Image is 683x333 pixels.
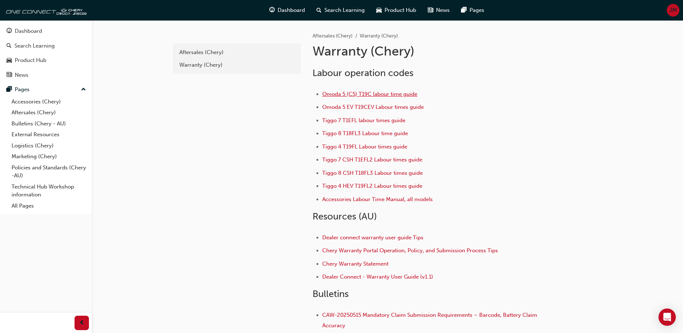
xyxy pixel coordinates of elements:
h1: Warranty (Chery) [313,43,549,59]
span: News [436,6,450,14]
a: Policies and Standards (Chery -AU) [9,162,89,181]
div: Open Intercom Messenger [659,308,676,326]
button: Pages [3,83,89,96]
button: DashboardSearch LearningProduct HubNews [3,23,89,83]
a: guage-iconDashboard [264,3,311,18]
a: All Pages [9,200,89,212]
a: Omoda 5 (C5) T19C labour time guide [322,91,417,97]
a: External Resources [9,129,89,140]
div: Product Hub [15,56,46,65]
a: Tiggo 7 CSH T1EFL2 Labour times guide [322,156,422,163]
span: search-icon [316,6,322,15]
span: news-icon [6,72,12,79]
span: Product Hub [385,6,416,14]
div: Warranty (Chery) [179,61,295,69]
span: Bulletins [313,288,349,299]
a: News [3,68,89,82]
div: Aftersales (Chery) [179,48,295,57]
a: Bulletins (Chery - AU) [9,118,89,129]
button: JM [667,4,679,17]
a: Tiggo 8 T18FL3 Labour time guide [322,130,408,137]
span: Labour operation codes [313,67,413,79]
a: Tiggo 7 T1EFL labour times guide [322,117,405,124]
div: Pages [15,85,30,94]
span: prev-icon [79,319,85,328]
span: car-icon [6,57,12,64]
a: Tiggo 4 T19FL Labour times guide [322,143,407,150]
img: oneconnect [4,3,86,17]
a: Technical Hub Workshop information [9,181,89,200]
span: car-icon [376,6,382,15]
a: Aftersales (Chery) [313,33,352,39]
span: Resources (AU) [313,211,377,222]
a: Logistics (Chery) [9,140,89,151]
a: Aftersales (Chery) [176,46,298,59]
a: Dashboard [3,25,89,38]
a: pages-iconPages [455,3,490,18]
a: Product Hub [3,54,89,67]
a: CAW-20250515 Mandatory Claim Submission Requirements – Barcode, Battery Claim Accuracy [322,312,539,329]
span: guage-icon [6,28,12,35]
span: JM [669,6,677,14]
span: Dashboard [278,6,305,14]
a: Dealer Connect - Warranty User Guide (v1.1) [322,274,433,280]
span: news-icon [428,6,433,15]
a: Aftersales (Chery) [9,107,89,118]
a: Search Learning [3,39,89,53]
a: car-iconProduct Hub [370,3,422,18]
span: Pages [469,6,484,14]
a: Marketing (Chery) [9,151,89,162]
a: Accessories (Chery) [9,96,89,107]
span: search-icon [6,43,12,49]
span: guage-icon [269,6,275,15]
a: Dealer connect warranty user guide Tips [322,234,423,241]
span: up-icon [81,85,86,94]
a: search-iconSearch Learning [311,3,370,18]
a: Tiggo 8 CSH T18FL3 Labour times guide [322,170,423,176]
div: News [15,71,28,79]
div: Dashboard [15,27,42,35]
span: pages-icon [461,6,467,15]
span: Search Learning [324,6,365,14]
a: Warranty (Chery) [176,59,298,71]
span: pages-icon [6,86,12,93]
div: Search Learning [14,42,55,50]
a: Chery Warranty Statement [322,261,388,267]
a: news-iconNews [422,3,455,18]
a: Omoda 5 EV T19CEV Labour times guide [322,104,424,110]
a: Chery Warranty Portal Operation, Policy, and Submission Process Tips [322,247,498,254]
a: Accessories Labour Time Manual, all models [322,196,433,203]
li: Warranty (Chery) [360,32,398,40]
a: Tiggo 4 HEV T19FL2 Labour times guide [322,183,422,189]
